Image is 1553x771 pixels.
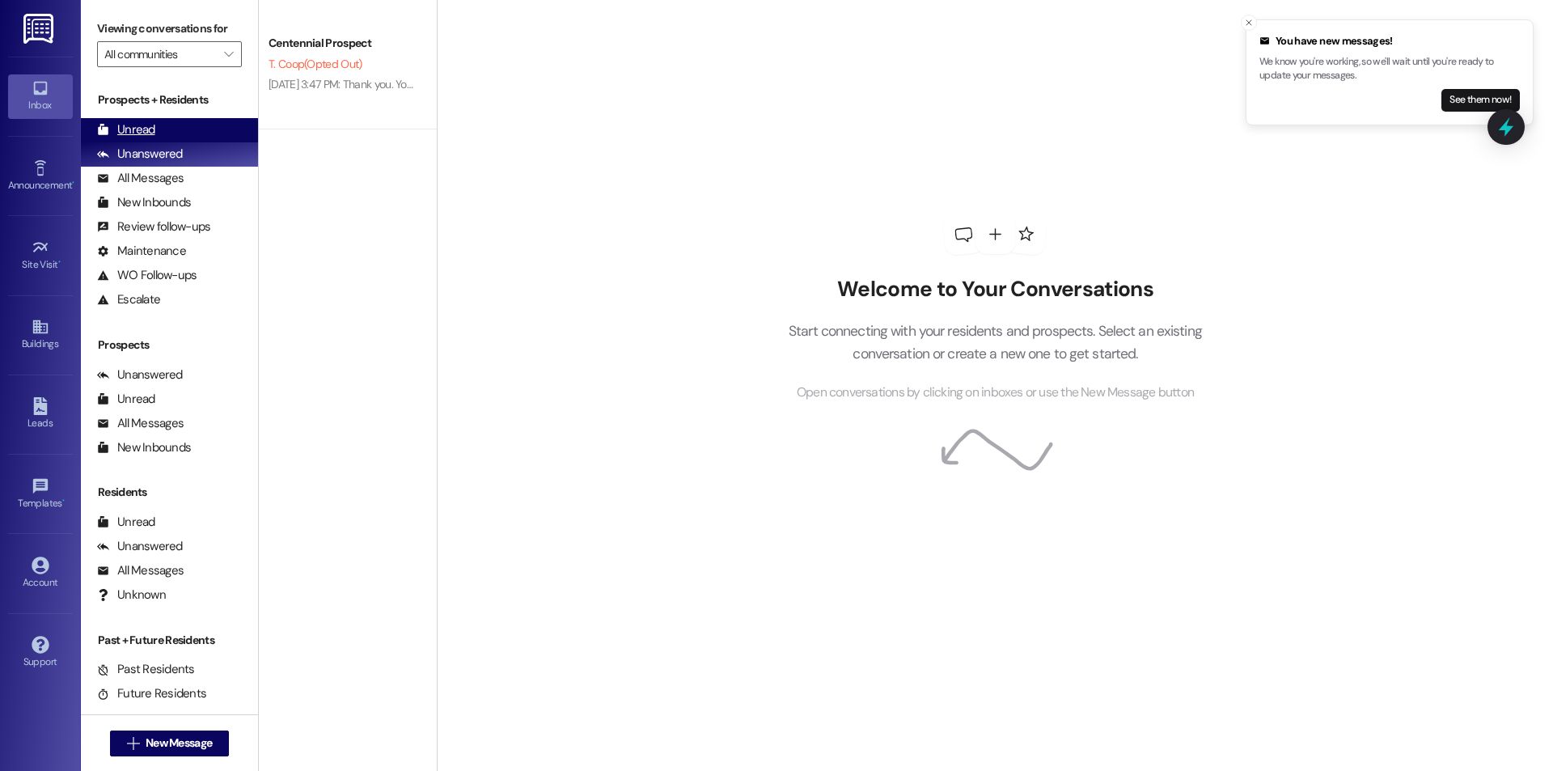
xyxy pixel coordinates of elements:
button: Close toast [1241,15,1257,31]
p: Start connecting with your residents and prospects. Select an existing conversation or create a n... [764,320,1226,366]
label: Viewing conversations for [97,16,242,41]
div: Unread [97,514,155,531]
button: See them now! [1441,89,1520,112]
div: Review follow-ups [97,218,210,235]
span: New Message [146,735,212,752]
div: Future Residents [97,685,206,702]
div: Prospects [81,337,258,354]
div: All Messages [97,562,184,579]
a: Buildings [8,313,73,357]
div: All Messages [97,170,184,187]
div: WO Follow-ups [97,267,197,284]
a: Site Visit • [8,234,73,277]
div: All Messages [97,415,184,432]
div: Centennial Prospect [269,35,418,52]
span: T. Coop (Opted Out) [269,57,362,71]
a: Account [8,552,73,595]
span: • [62,495,65,506]
div: Past Residents [97,661,195,678]
h2: Welcome to Your Conversations [764,277,1226,303]
p: We know you're working, so we'll wait until you're ready to update your messages. [1259,55,1520,83]
div: Escalate [97,291,160,308]
span: Open conversations by clicking on inboxes or use the New Message button [797,383,1194,403]
div: Residents [81,484,258,501]
div: Unanswered [97,366,183,383]
div: Prospects + Residents [81,91,258,108]
span: • [58,256,61,268]
button: New Message [110,731,230,756]
span: • [72,177,74,189]
i:  [127,737,139,750]
div: Past + Future Residents [81,632,258,649]
div: Unknown [97,587,166,604]
div: New Inbounds [97,439,191,456]
a: Support [8,631,73,675]
div: Unread [97,121,155,138]
div: New Inbounds [97,194,191,211]
div: [DATE] 3:47 PM: Thank you. You will no longer receive texts from this thread. Please reply with '... [269,77,1066,91]
div: You have new messages! [1259,33,1520,49]
img: ResiDesk Logo [23,14,57,44]
div: Maintenance [97,243,186,260]
a: Templates • [8,472,73,516]
a: Leads [8,392,73,436]
input: All communities [104,41,216,67]
div: Unread [97,391,155,408]
div: Unanswered [97,538,183,555]
div: Unanswered [97,146,183,163]
a: Inbox [8,74,73,118]
i:  [224,48,233,61]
